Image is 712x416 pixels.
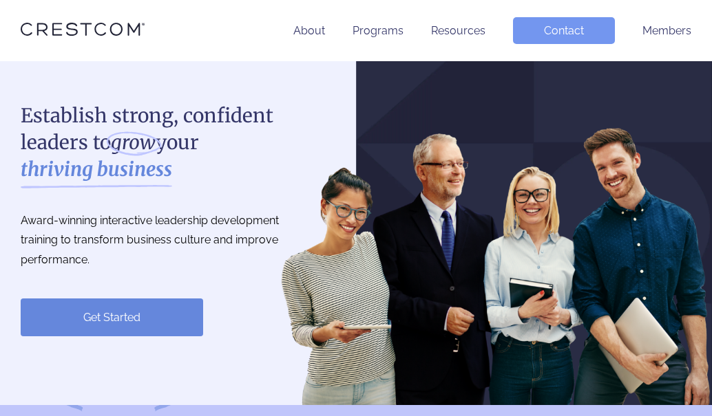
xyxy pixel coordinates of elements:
i: grow [111,129,156,156]
strong: thriving business [21,156,172,183]
a: About [293,24,325,37]
a: Resources [431,24,485,37]
h1: Establish strong, confident leaders to your [21,102,310,184]
a: Members [642,24,691,37]
a: Programs [353,24,404,37]
a: Get Started [21,298,203,336]
a: Contact [513,17,615,44]
p: Award-winning interactive leadership development training to transform business culture and impro... [21,211,310,270]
